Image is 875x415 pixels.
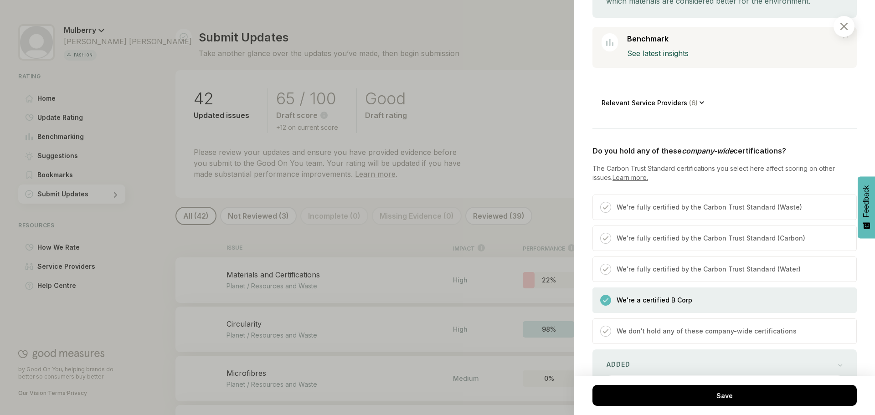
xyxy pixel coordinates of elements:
[858,176,875,238] button: Feedback - Show survey
[592,27,857,68] a: BenchmarkBenchmarkLinkSee latest insights
[617,326,797,337] p: We don't hold any of these company-wide certifications
[592,385,857,406] div: Save
[606,39,613,46] img: Benchmark
[617,202,802,213] p: We're fully certified by the Carbon Trust Standard (Waste)
[682,146,733,155] em: company-wide
[612,174,648,181] a: Learn more.
[603,266,608,272] img: Checked
[592,145,857,156] p: Do you hold any of these certifications?
[607,358,630,371] span: Added
[602,99,700,107] p: Relevant Service Providers
[627,33,669,45] p: Benchmark
[592,164,857,182] p: The Carbon Trust Standard certifications you select here affect scoring on other issues.
[627,48,848,59] p: See latest insights
[617,264,801,275] p: We're fully certified by the Carbon Trust Standard (Water)
[617,233,805,244] p: We're fully certified by the Carbon Trust Standard (Carbon)
[603,297,608,303] img: Checked
[617,295,692,306] p: We're a certified B Corp
[862,185,870,217] span: Feedback
[603,236,608,241] img: Checked
[687,99,700,107] span: ( 6 )
[840,23,848,30] img: Close
[603,328,608,334] img: Checked
[603,205,608,210] img: Checked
